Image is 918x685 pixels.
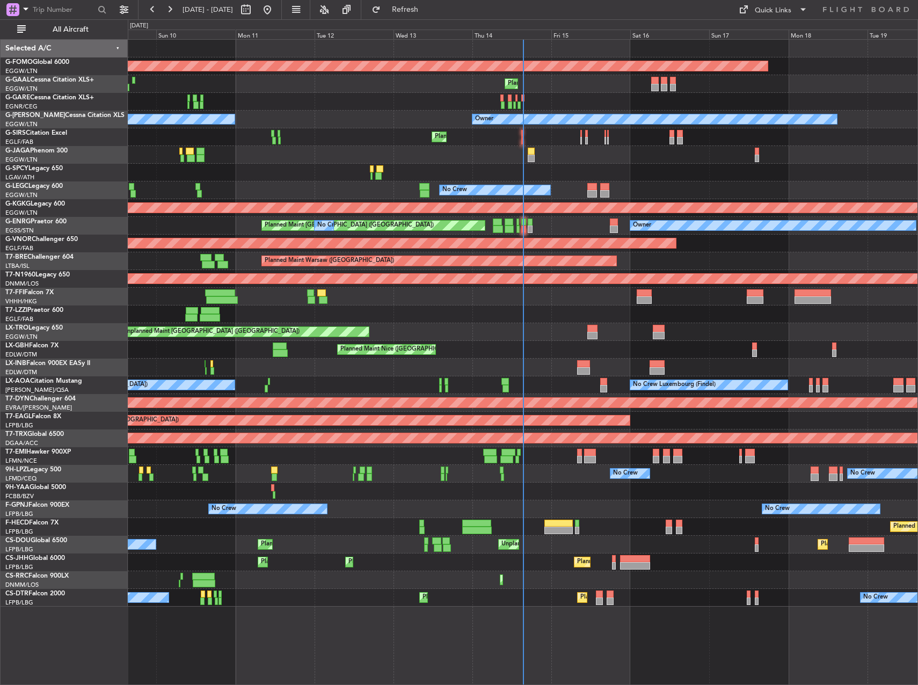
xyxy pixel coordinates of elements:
div: Sun 17 [709,30,788,39]
a: EGGW/LTN [5,209,38,217]
a: LFPB/LBG [5,599,33,607]
div: No Crew [765,501,790,517]
div: Thu 14 [472,30,551,39]
div: Fri 15 [551,30,630,39]
button: Refresh [367,1,431,18]
div: Owner [633,217,651,234]
span: CS-DTR [5,591,28,597]
a: LFMD/CEQ [5,475,37,483]
span: G-GARE [5,94,30,101]
span: G-ENRG [5,218,31,225]
span: G-FOMO [5,59,33,65]
span: T7-LZZI [5,307,27,314]
a: G-FOMOGlobal 6000 [5,59,69,65]
a: G-JAGAPhenom 300 [5,148,68,154]
span: 9H-YAA [5,484,30,491]
span: G-JAGA [5,148,30,154]
div: Planned Maint [GEOGRAPHIC_DATA] ([GEOGRAPHIC_DATA]) [577,554,746,570]
a: LFPB/LBG [5,528,33,536]
a: G-GAALCessna Citation XLS+ [5,77,94,83]
a: G-LEGCLegacy 600 [5,183,63,190]
a: EGGW/LTN [5,333,38,341]
a: EDLW/DTM [5,368,37,376]
a: EGGW/LTN [5,120,38,128]
div: Planned Maint [GEOGRAPHIC_DATA] ([GEOGRAPHIC_DATA]) [348,554,518,570]
div: No Crew Luxembourg (Findel) [633,377,716,393]
a: G-KGKGLegacy 600 [5,201,65,207]
a: G-SPCYLegacy 650 [5,165,63,172]
a: EGGW/LTN [5,156,38,164]
a: LFPB/LBG [5,421,33,429]
a: F-GPNJFalcon 900EX [5,502,69,508]
span: G-KGKG [5,201,31,207]
a: G-[PERSON_NAME]Cessna Citation XLS [5,112,125,119]
a: EGGW/LTN [5,191,38,199]
span: F-GPNJ [5,502,28,508]
a: CS-DOUGlobal 6500 [5,537,67,544]
span: T7-TRX [5,431,27,438]
a: EGNR/CEG [5,103,38,111]
a: T7-LZZIPraetor 600 [5,307,63,314]
a: LX-AOACitation Mustang [5,378,82,384]
a: LGAV/ATH [5,173,34,181]
a: CS-DTRFalcon 2000 [5,591,65,597]
span: 9H-LPZ [5,467,27,473]
a: T7-EMIHawker 900XP [5,449,71,455]
a: EGGW/LTN [5,67,38,75]
a: FCBB/BZV [5,492,34,500]
a: LTBA/ISL [5,262,30,270]
span: G-LEGC [5,183,28,190]
div: Unplanned Maint [GEOGRAPHIC_DATA] ([GEOGRAPHIC_DATA]) [501,536,678,552]
span: All Aircraft [28,26,113,33]
span: T7-FFI [5,289,24,296]
a: G-SIRSCitation Excel [5,130,67,136]
span: [DATE] - [DATE] [183,5,233,14]
div: No Crew [863,589,888,606]
input: Trip Number [33,2,94,18]
button: Quick Links [733,1,813,18]
span: T7-BRE [5,254,27,260]
div: Sat 16 [630,30,709,39]
div: Unplanned Maint [GEOGRAPHIC_DATA] ([GEOGRAPHIC_DATA]) [123,324,300,340]
div: Owner [475,111,493,127]
a: LX-GBHFalcon 7X [5,342,59,349]
a: T7-BREChallenger 604 [5,254,74,260]
a: EDLW/DTM [5,351,37,359]
div: Mon 18 [789,30,868,39]
div: Planned Maint Nice ([GEOGRAPHIC_DATA]) [340,341,460,358]
span: G-SIRS [5,130,26,136]
span: G-[PERSON_NAME] [5,112,65,119]
a: DNMM/LOS [5,280,39,288]
a: G-VNORChallenger 650 [5,236,78,243]
a: CS-JHHGlobal 6000 [5,555,65,562]
div: Mon 11 [236,30,315,39]
a: DGAA/ACC [5,439,38,447]
a: VHHH/HKG [5,297,37,305]
a: [PERSON_NAME]/QSA [5,386,69,394]
div: No Crew [850,465,875,482]
span: T7-EAGL [5,413,32,420]
a: EGGW/LTN [5,85,38,93]
span: LX-TRO [5,325,28,331]
div: Tue 12 [315,30,394,39]
a: DNMM/LOS [5,581,39,589]
span: LX-GBH [5,342,29,349]
a: G-ENRGPraetor 600 [5,218,67,225]
span: CS-JHH [5,555,28,562]
span: T7-EMI [5,449,26,455]
a: T7-EAGLFalcon 8X [5,413,61,420]
button: All Aircraft [12,21,116,38]
div: Wed 13 [394,30,472,39]
a: EGLF/FAB [5,315,33,323]
span: G-VNOR [5,236,32,243]
a: T7-N1960Legacy 650 [5,272,70,278]
a: LFPB/LBG [5,510,33,518]
a: T7-DYNChallenger 604 [5,396,76,402]
a: T7-TRXGlobal 6500 [5,431,64,438]
a: LX-INBFalcon 900EX EASy II [5,360,90,367]
a: LX-TROLegacy 650 [5,325,63,331]
span: G-GAAL [5,77,30,83]
a: LFPB/LBG [5,563,33,571]
div: Planned Maint Warsaw ([GEOGRAPHIC_DATA]) [265,253,394,269]
span: LX-AOA [5,378,30,384]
